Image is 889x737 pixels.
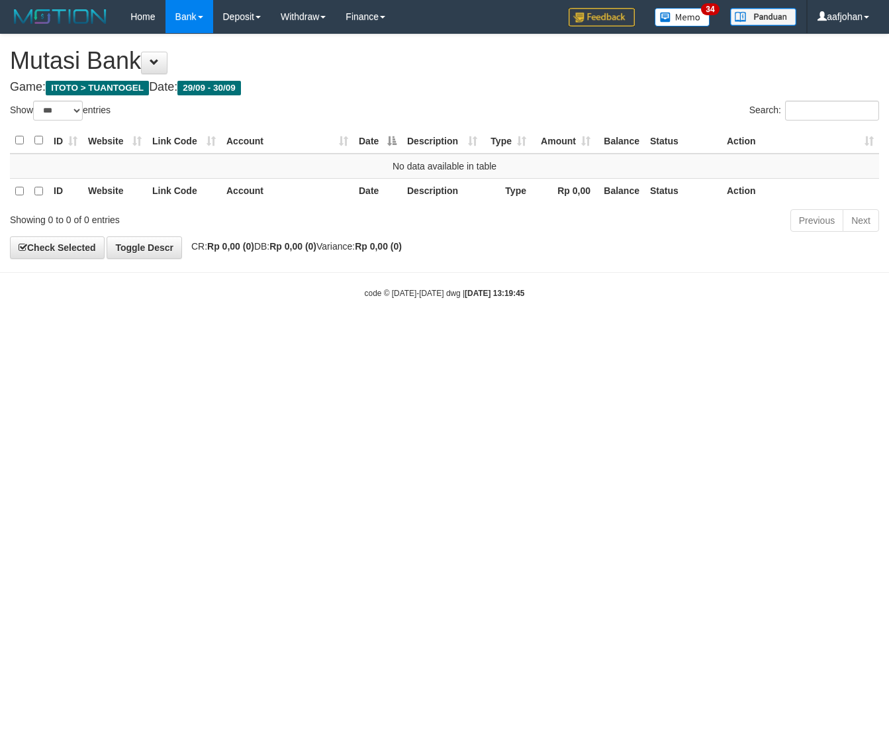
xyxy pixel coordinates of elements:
th: Description: activate to sort column ascending [402,128,483,154]
th: ID: activate to sort column ascending [48,128,83,154]
img: MOTION_logo.png [10,7,111,26]
th: Action [722,178,879,204]
span: 29/09 - 30/09 [177,81,241,95]
h4: Game: Date: [10,81,879,94]
label: Show entries [10,101,111,121]
span: ITOTO > TUANTOGEL [46,81,149,95]
img: panduan.png [730,8,796,26]
strong: Rp 0,00 (0) [207,241,254,252]
th: Balance [596,178,645,204]
label: Search: [749,101,879,121]
th: Amount: activate to sort column ascending [532,128,596,154]
th: Date: activate to sort column descending [353,128,402,154]
th: ID [48,178,83,204]
th: Link Code [147,178,221,204]
td: No data available in table [10,154,879,179]
th: Account [221,178,353,204]
th: Account: activate to sort column ascending [221,128,353,154]
a: Check Selected [10,236,105,259]
th: Website [83,178,147,204]
th: Date [353,178,402,204]
th: Status [645,178,722,204]
strong: Rp 0,00 (0) [355,241,402,252]
div: Showing 0 to 0 of 0 entries [10,208,361,226]
h1: Mutasi Bank [10,48,879,74]
span: 34 [701,3,719,15]
a: Previous [790,209,843,232]
th: Status [645,128,722,154]
input: Search: [785,101,879,121]
th: Rp 0,00 [532,178,596,204]
th: Type [483,178,532,204]
img: Feedback.jpg [569,8,635,26]
a: Toggle Descr [107,236,182,259]
img: Button%20Memo.svg [655,8,710,26]
small: code © [DATE]-[DATE] dwg | [365,289,525,298]
th: Website: activate to sort column ascending [83,128,147,154]
strong: Rp 0,00 (0) [269,241,316,252]
th: Type: activate to sort column ascending [483,128,532,154]
th: Action: activate to sort column ascending [722,128,879,154]
select: Showentries [33,101,83,121]
th: Description [402,178,483,204]
strong: [DATE] 13:19:45 [465,289,524,298]
span: CR: DB: Variance: [185,241,402,252]
th: Balance [596,128,645,154]
a: Next [843,209,879,232]
th: Link Code: activate to sort column ascending [147,128,221,154]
